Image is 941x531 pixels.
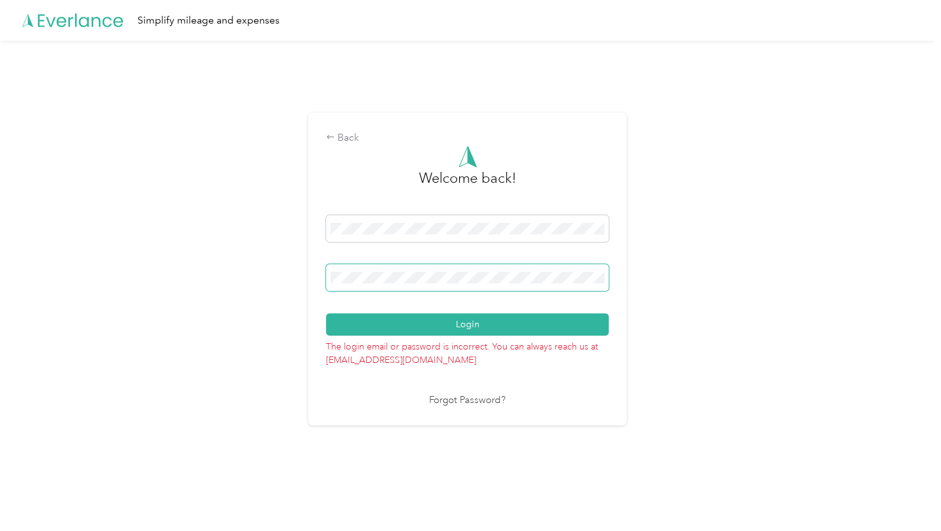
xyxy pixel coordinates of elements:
button: Login [326,313,609,336]
h3: greeting [419,167,516,202]
div: Back [326,131,609,146]
p: The login email or password is incorrect. You can always reach us at [EMAIL_ADDRESS][DOMAIN_NAME] [326,336,609,367]
a: Forgot Password? [429,393,506,408]
div: Simplify mileage and expenses [138,13,279,29]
